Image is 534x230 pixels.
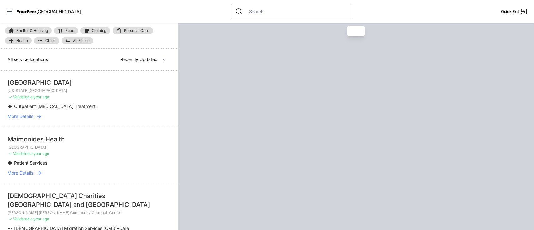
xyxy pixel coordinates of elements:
a: Clothing [80,27,110,34]
span: YourPeer [16,9,36,14]
span: Clothing [92,29,106,33]
a: More Details [8,170,170,176]
span: Outpatient [MEDICAL_DATA] Treatment [14,104,96,109]
a: Other [34,37,59,44]
span: All service locations [8,57,48,62]
p: [PERSON_NAME] [PERSON_NAME] Community Outreach Center [8,210,170,215]
div: [DEMOGRAPHIC_DATA] Charities [GEOGRAPHIC_DATA] and [GEOGRAPHIC_DATA] [8,192,170,209]
input: Search [245,8,347,15]
span: ✓ Validated [9,95,29,99]
span: Personal Care [124,29,149,33]
span: Other [45,39,55,43]
div: [GEOGRAPHIC_DATA] [8,78,170,87]
span: a year ago [30,151,49,156]
span: ✓ Validated [9,217,29,221]
p: [GEOGRAPHIC_DATA] [8,145,170,150]
span: a year ago [30,217,49,221]
div: Maimonides Health [8,135,170,144]
span: More Details [8,170,33,176]
span: ✓ Validated [9,151,29,156]
a: Health [5,37,32,44]
span: All Filters [73,39,89,43]
a: Shelter & Housing [5,27,52,34]
span: a year ago [30,95,49,99]
span: More Details [8,113,33,120]
span: Quick Exit [501,9,519,14]
a: Quick Exit [501,8,528,15]
span: Food [65,29,74,33]
a: More Details [8,113,170,120]
span: [GEOGRAPHIC_DATA] [36,9,81,14]
p: [US_STATE][GEOGRAPHIC_DATA] [8,88,170,93]
span: Health [16,39,28,43]
span: Shelter & Housing [16,29,48,33]
span: Patient Services [14,160,47,166]
a: Food [54,27,78,34]
a: All Filters [62,37,93,44]
a: Personal Care [113,27,153,34]
a: YourPeer[GEOGRAPHIC_DATA] [16,10,81,13]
